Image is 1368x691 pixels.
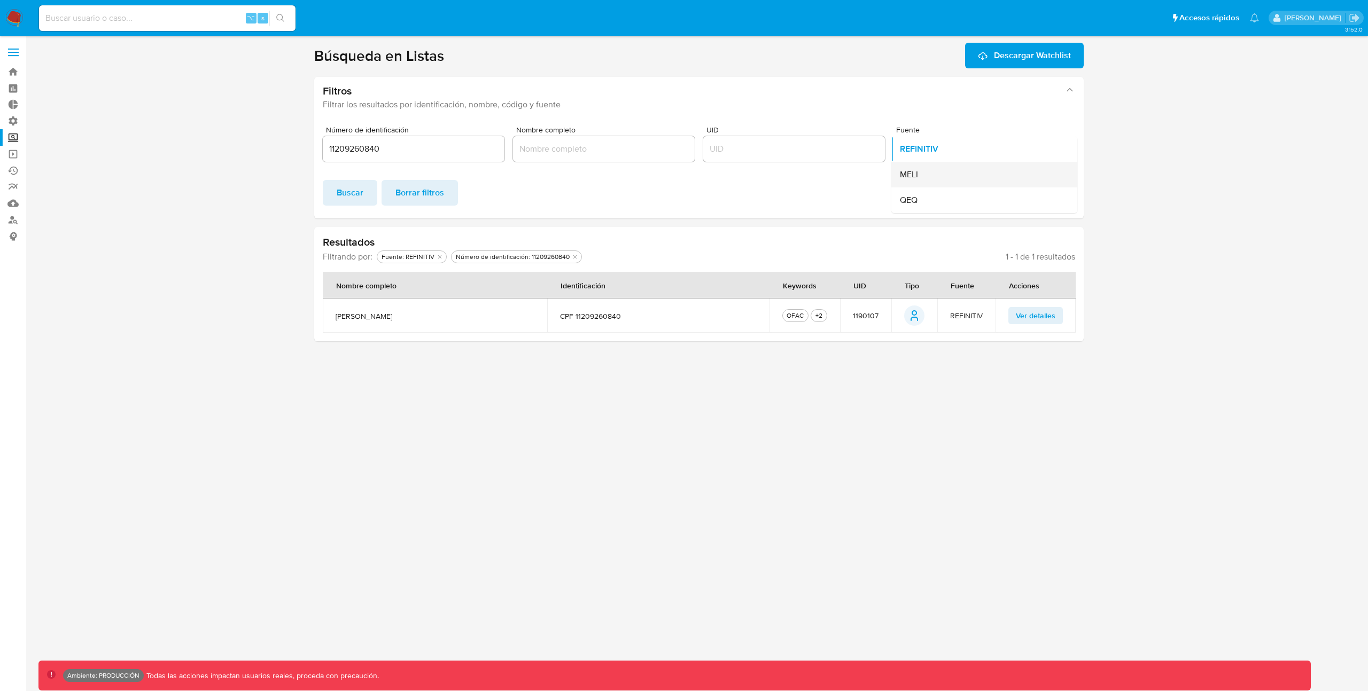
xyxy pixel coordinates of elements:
[1179,12,1239,23] span: Accesos rápidos
[269,11,291,26] button: search-icon
[144,671,379,681] p: Todas las acciones impactan usuarios reales, proceda con precaución.
[1285,13,1345,23] p: adrian.boissonnet@mercadolibre.com
[247,13,255,23] span: ⌥
[1349,12,1360,23] a: Salir
[261,13,265,23] span: s
[1250,13,1259,22] a: Notificaciones
[67,673,139,678] p: Ambiente: PRODUCCIÓN
[39,11,296,25] input: Buscar usuario o caso...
